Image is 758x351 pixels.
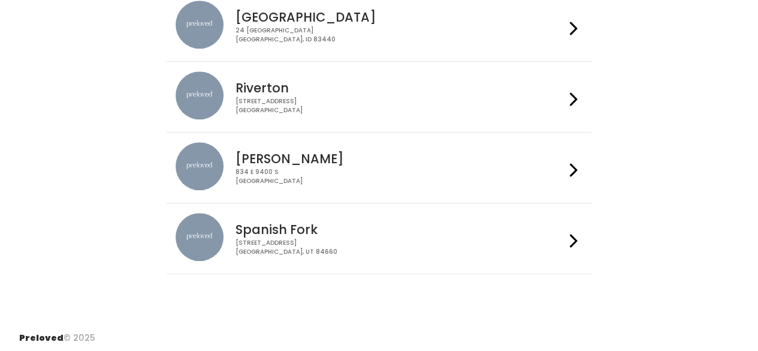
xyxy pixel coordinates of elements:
a: preloved location Riverton [STREET_ADDRESS][GEOGRAPHIC_DATA] [176,71,582,122]
img: preloved location [176,1,224,49]
h4: Spanish Fork [235,223,565,236]
div: © 2025 [19,322,95,344]
span: Preloved [19,332,64,344]
h4: [GEOGRAPHIC_DATA] [235,10,565,24]
div: 834 E 9400 S [GEOGRAPHIC_DATA] [235,168,565,185]
a: preloved location Spanish Fork [STREET_ADDRESS][GEOGRAPHIC_DATA], UT 84660 [176,213,582,264]
a: preloved location [GEOGRAPHIC_DATA] 24 [GEOGRAPHIC_DATA][GEOGRAPHIC_DATA], ID 83440 [176,1,582,52]
a: preloved location [PERSON_NAME] 834 E 9400 S[GEOGRAPHIC_DATA] [176,142,582,193]
div: 24 [GEOGRAPHIC_DATA] [GEOGRAPHIC_DATA], ID 83440 [235,26,565,44]
h4: Riverton [235,81,565,95]
div: [STREET_ADDRESS] [GEOGRAPHIC_DATA] [235,97,565,115]
img: preloved location [176,213,224,261]
h4: [PERSON_NAME] [235,152,565,166]
img: preloved location [176,142,224,190]
img: preloved location [176,71,224,119]
div: [STREET_ADDRESS] [GEOGRAPHIC_DATA], UT 84660 [235,239,565,256]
